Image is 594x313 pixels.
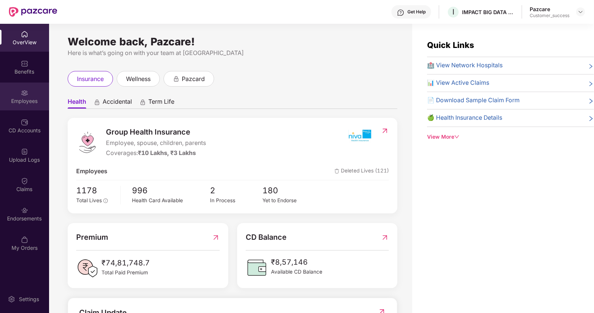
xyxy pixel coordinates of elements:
[21,89,28,97] img: svg+xml;base64,PHN2ZyBpZD0iRW1wbG95ZWVzIiB4bWxucz0iaHR0cDovL3d3dy53My5vcmcvMjAwMC9zdmciIHdpZHRoPS...
[578,9,584,15] img: svg+xml;base64,PHN2ZyBpZD0iRHJvcGRvd24tMzJ4MzIiIHhtbG5zPSJodHRwOi8vd3d3LnczLm9yZy8yMDAwL3N2ZyIgd2...
[148,98,174,109] span: Term Life
[21,30,28,38] img: svg+xml;base64,PHN2ZyBpZD0iSG9tZSIgeG1sbnM9Imh0dHA6Ly93d3cudzMub3JnLzIwMDAvc3ZnIiB3aWR0aD0iMjAiIG...
[452,7,454,16] span: I
[173,75,180,82] div: animation
[68,39,397,45] div: Welcome back, Pazcare!
[139,99,146,105] div: animation
[407,9,426,15] div: Get Help
[21,177,28,185] img: svg+xml;base64,PHN2ZyBpZD0iQ2xhaW0iIHhtbG5zPSJodHRwOi8vd3d3LnczLm9yZy8yMDAwL3N2ZyIgd2lkdGg9IjIwIi...
[397,9,404,16] img: svg+xml;base64,PHN2ZyBpZD0iSGVscC0zMngzMiIgeG1sbnM9Imh0dHA6Ly93d3cudzMub3JnLzIwMDAvc3ZnIiB3aWR0aD...
[103,199,108,203] span: info-circle
[246,256,268,279] img: CDBalanceIcon
[271,256,322,268] span: ₹8,57,146
[76,197,102,203] span: Total Lives
[132,197,210,205] div: Health Card Available
[68,48,397,58] div: Here is what’s going on with your team at [GEOGRAPHIC_DATA]
[262,197,314,205] div: Yet to Endorse
[68,98,86,109] span: Health
[454,134,459,139] span: down
[21,236,28,243] img: svg+xml;base64,PHN2ZyBpZD0iTXlfT3JkZXJzIiBkYXRhLW5hbWU9Ik15IE9yZGVycyIgeG1sbnM9Imh0dHA6Ly93d3cudz...
[106,149,206,158] div: Coverages:
[101,269,150,277] span: Total Paid Premium
[262,184,314,197] span: 180
[101,257,150,269] span: ₹74,81,748.7
[106,126,206,138] span: Group Health Insurance
[335,167,389,176] span: Deleted Lives (121)
[335,169,339,174] img: deleteIcon
[588,97,594,105] span: right
[427,113,502,123] span: 🍏 Health Insurance Details
[9,7,57,17] img: New Pazcare Logo
[381,232,389,243] img: RedirectIcon
[212,232,220,243] img: RedirectIcon
[246,232,287,243] span: CD Balance
[346,126,374,145] img: insurerIcon
[76,131,99,154] img: logo
[126,74,151,84] span: wellness
[588,62,594,70] span: right
[132,184,210,197] span: 996
[462,9,514,16] div: IMPACT BIG DATA ANALYSIS PRIVATE LIMITED
[427,40,474,50] span: Quick Links
[103,98,132,109] span: Accidental
[77,74,104,84] span: insurance
[76,167,107,176] span: Employees
[21,148,28,155] img: svg+xml;base64,PHN2ZyBpZD0iVXBsb2FkX0xvZ3MiIGRhdGEtbmFtZT0iVXBsb2FkIExvZ3MiIHhtbG5zPSJodHRwOi8vd3...
[588,80,594,88] span: right
[427,133,594,141] div: View More
[427,61,503,70] span: 🏥 View Network Hospitals
[138,149,196,156] span: ₹10 Lakhs, ₹3 Lakhs
[8,296,15,303] img: svg+xml;base64,PHN2ZyBpZD0iU2V0dGluZy0yMHgyMCIgeG1sbnM9Imh0dHA6Ly93d3cudzMub3JnLzIwMDAvc3ZnIiB3aW...
[76,232,108,243] span: Premium
[21,207,28,214] img: svg+xml;base64,PHN2ZyBpZD0iRW5kb3JzZW1lbnRzIiB4bWxucz0iaHR0cDovL3d3dy53My5vcmcvMjAwMC9zdmciIHdpZH...
[21,119,28,126] img: svg+xml;base64,PHN2ZyBpZD0iQ0RfQWNjb3VudHMiIGRhdGEtbmFtZT0iQ0QgQWNjb3VudHMiIHhtbG5zPSJodHRwOi8vd3...
[182,74,205,84] span: pazcard
[94,99,100,105] div: animation
[427,78,489,88] span: 📊 View Active Claims
[210,184,262,197] span: 2
[76,184,115,197] span: 1178
[588,115,594,123] span: right
[530,13,569,19] div: Customer_success
[17,296,41,303] div: Settings
[21,60,28,67] img: svg+xml;base64,PHN2ZyBpZD0iQmVuZWZpdHMiIHhtbG5zPSJodHRwOi8vd3d3LnczLm9yZy8yMDAwL3N2ZyIgd2lkdGg9Ij...
[76,257,99,280] img: PaidPremiumIcon
[381,127,389,135] img: RedirectIcon
[427,96,520,105] span: 📄 Download Sample Claim Form
[106,139,206,148] span: Employee, spouse, children, parents
[530,6,569,13] div: Pazcare
[271,268,322,276] span: Available CD Balance
[210,197,262,205] div: In Process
